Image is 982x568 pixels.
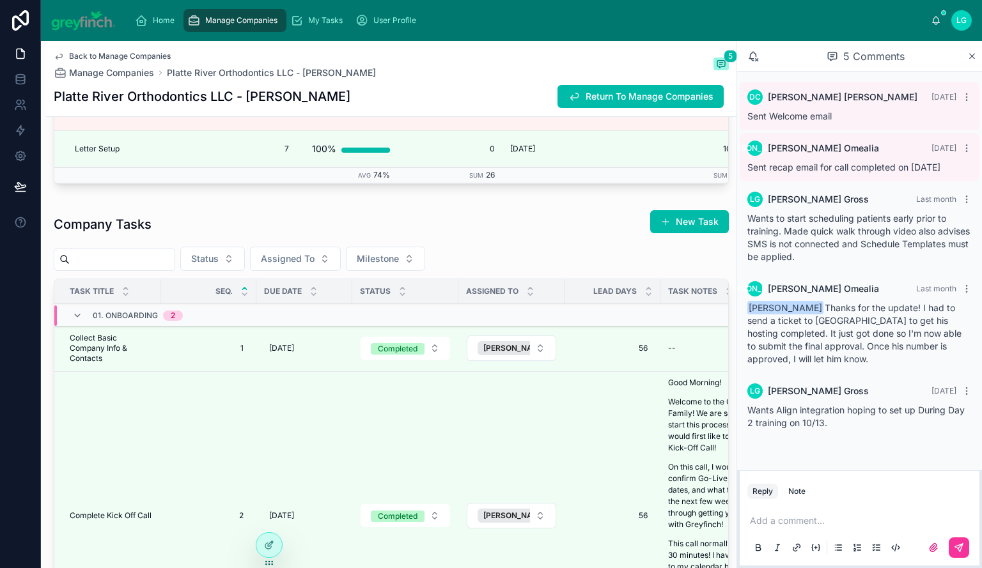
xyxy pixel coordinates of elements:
p: Welcome to the Greyfinch Family! We are so excited to start this process with you! I would first ... [668,396,785,454]
span: LG [750,194,760,204]
span: Wants to start scheduling patients early prior to training. Made quick walk through video also ad... [747,213,970,262]
span: Return To Manage Companies [586,90,713,103]
button: Select Button [180,247,245,271]
span: Task Title [70,286,114,296]
div: 100% [312,136,336,162]
button: Select Button [361,504,450,527]
a: 56 [572,505,653,526]
button: Select Button [361,337,450,360]
span: 10 [623,144,731,154]
span: Due Date [264,286,302,296]
span: 1 [173,343,244,353]
span: 56 [577,510,648,521]
a: My Tasks [286,9,352,32]
span: [PERSON_NAME] [483,510,547,521]
span: [DATE] [931,386,956,395]
a: Manage Companies [54,66,154,79]
span: [PERSON_NAME] [483,343,547,353]
span: 56 [577,343,648,353]
span: [DATE] [269,343,294,353]
button: Select Button [250,247,341,271]
span: User Profile [373,15,416,26]
button: Unselect 55 [478,509,565,523]
span: DC [749,92,761,102]
small: Avg [358,172,371,179]
span: My Tasks [308,15,343,26]
span: [PERSON_NAME] Omealia [768,142,879,155]
span: [DATE] [931,92,956,102]
a: Select Button [466,502,557,529]
span: LG [956,15,967,26]
span: [PERSON_NAME] Gross [768,193,869,206]
button: Return To Manage Companies [557,85,724,108]
span: 5 [724,50,737,63]
p: On this call, I would like to confirm Go-Live dates, training dates, and what to expect over the ... [668,461,785,530]
span: Complete Kick Off Call [70,510,152,521]
span: [PERSON_NAME] [724,284,787,294]
span: Milestone [357,252,399,265]
span: Wants Align integration hoping to set up During Day 2 training on 10/13. [747,404,965,428]
span: [PERSON_NAME] Gross [768,385,869,397]
a: 1 [168,338,249,358]
span: Home [153,15,175,26]
a: Select Button [360,503,451,528]
a: Select Button [360,336,451,360]
span: Sent recap email for call completed on [DATE] [747,162,940,173]
span: 26 [486,170,495,180]
div: Completed [378,510,417,522]
span: Status [360,286,391,296]
p: Good Morning! [668,377,785,388]
span: [PERSON_NAME] [724,143,787,153]
span: [PERSON_NAME] [PERSON_NAME] [768,91,917,104]
div: 2 [171,311,175,321]
span: Manage Companies [69,66,154,79]
button: Reply [747,484,778,499]
span: Assigned To [261,252,315,265]
button: New Task [650,210,729,233]
span: Thanks for the update! I had to send a ticket to [GEOGRAPHIC_DATA] to get his hosting completed. ... [747,302,962,364]
span: [DATE] [931,143,956,153]
a: 2 [168,505,249,526]
span: [PERSON_NAME] [747,301,823,314]
span: Status [191,252,219,265]
a: User Profile [352,9,425,32]
span: Sent Welcome email [747,111,832,121]
a: [DATE] [264,505,345,526]
span: 0 [405,144,495,154]
button: Note [783,484,811,499]
a: Back to Manage Companies [54,51,171,61]
div: scrollable content [126,6,931,35]
div: Note [788,486,806,496]
button: Unselect 190 [478,341,565,355]
span: 5 Comments [843,49,905,64]
span: Task Notes [668,286,717,296]
span: [DATE] [510,144,535,154]
a: Select Button [466,335,557,362]
button: Select Button [467,335,556,361]
a: [DATE] [264,338,345,358]
a: Platte River Orthodontics LLC - [PERSON_NAME] [167,66,376,79]
img: App logo [51,10,116,31]
button: Select Button [346,247,425,271]
a: Collect Basic Company Info & Contacts [70,333,153,364]
span: Assigned To [466,286,518,296]
span: [PERSON_NAME] Omealia [768,282,879,295]
span: LG [750,386,760,396]
button: Select Button [467,503,556,528]
a: Home [131,9,183,32]
h1: Company Tasks [54,215,152,233]
span: -- [668,343,676,353]
span: Lead Days [593,286,637,296]
small: Sum [713,172,728,179]
span: Last month [916,194,956,204]
span: Back to Manage Companies [69,51,171,61]
span: [DATE] [269,510,294,521]
h1: Platte River Orthodontics LLC - [PERSON_NAME] [54,88,350,105]
a: -- [668,343,785,353]
button: 5 [713,58,729,73]
span: 2 [173,510,244,521]
a: 56 [572,338,653,358]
